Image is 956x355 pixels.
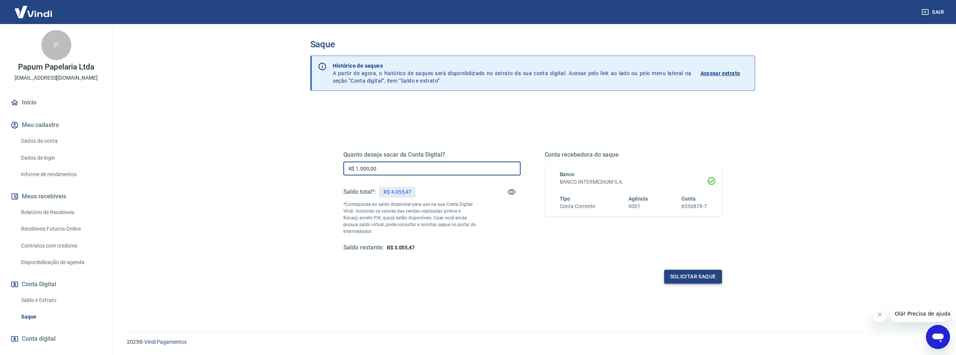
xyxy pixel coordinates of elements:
[343,151,521,159] h5: Quanto deseja sacar da Conta Digital?
[343,244,384,252] h5: Saldo restante:
[384,188,411,196] p: R$ 4.055,47
[22,334,56,344] span: Conta digital
[560,196,571,202] span: Tipo
[5,5,63,11] span: Olá! Precisa de ajuda?
[333,62,692,69] p: Histórico de saques
[9,188,103,205] button: Meus recebíveis
[560,202,595,210] h6: Conta Corrente
[18,255,103,270] a: Disponibilização de agenda
[664,270,722,284] button: Solicitar saque
[681,202,707,210] h6: 8336878-7
[18,63,94,71] p: Papum Papelaria Ltda
[545,151,722,159] h5: Conta recebedora do saque
[41,30,71,60] div: P
[628,196,648,202] span: Agência
[560,171,575,177] span: Banco
[18,221,103,237] a: Recebíveis Futuros Online
[310,39,755,50] h3: Saque
[18,150,103,166] a: Dados de login
[387,245,415,251] span: R$ 3.055,47
[18,205,103,220] a: Relatório de Recebíveis
[872,307,887,322] iframe: Fechar mensagem
[18,133,103,149] a: Dados da conta
[127,338,938,346] p: 2025 ©
[9,0,58,23] img: Vindi
[560,178,707,186] h6: BANCO INTERMEDIUM S.A.
[9,94,103,111] a: Início
[9,117,103,133] button: Meu cadastro
[9,331,103,347] a: Conta digital
[890,305,950,322] iframe: Mensagem da empresa
[926,325,950,349] iframe: Botão para abrir a janela de mensagens
[144,339,187,345] a: Vindi Pagamentos
[18,167,103,182] a: Informe de rendimentos
[343,188,376,196] h5: Saldo total*:
[920,5,947,19] button: Sair
[18,293,103,308] a: Saldo e Extrato
[9,276,103,293] button: Conta Digital
[701,69,740,77] p: Acessar extrato
[18,238,103,254] a: Contratos com credores
[333,62,692,85] p: A partir de agora, o histórico de saques será disponibilizado no extrato da sua conta digital. Ac...
[343,201,476,235] p: *Corresponde ao saldo disponível para uso na sua Conta Digital Vindi. Incluindo os valores das ve...
[681,196,696,202] span: Conta
[18,309,103,325] a: Saque
[701,62,749,85] a: Acessar extrato
[628,202,648,210] h6: 0001
[15,74,98,82] p: [EMAIL_ADDRESS][DOMAIN_NAME]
